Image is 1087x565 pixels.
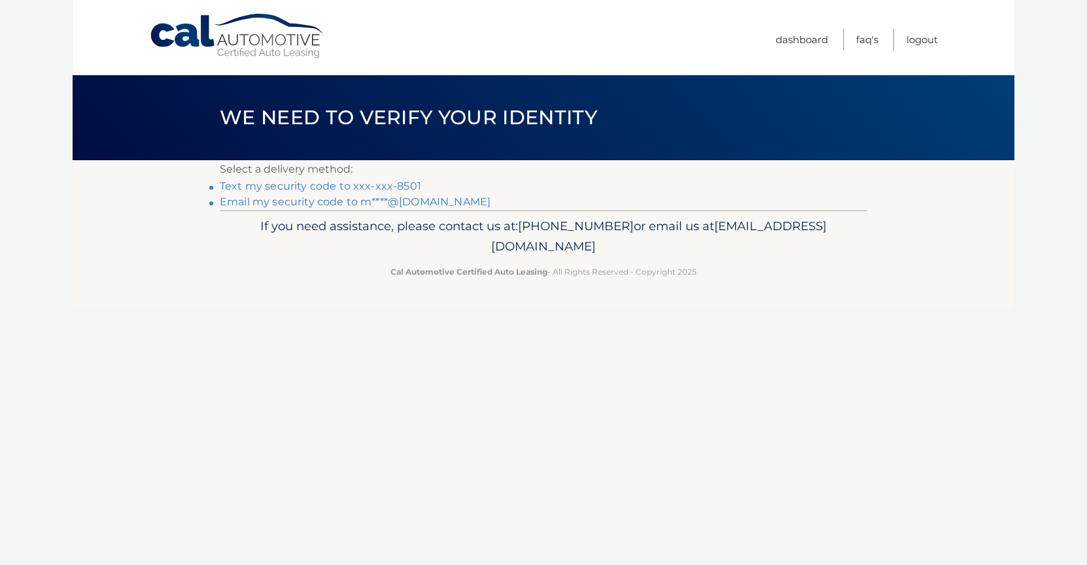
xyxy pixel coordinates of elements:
a: FAQ's [856,29,878,50]
p: Select a delivery method: [220,160,867,179]
p: - All Rights Reserved - Copyright 2025 [228,265,859,279]
strong: Cal Automotive Certified Auto Leasing [390,267,547,277]
span: We need to verify your identity [220,105,597,129]
a: Text my security code to xxx-xxx-8501 [220,180,421,192]
span: [PHONE_NUMBER] [518,218,634,233]
a: Cal Automotive [149,13,326,60]
p: If you need assistance, please contact us at: or email us at [228,216,859,258]
a: Email my security code to m****@[DOMAIN_NAME] [220,196,491,208]
a: Logout [906,29,938,50]
a: Dashboard [776,29,828,50]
